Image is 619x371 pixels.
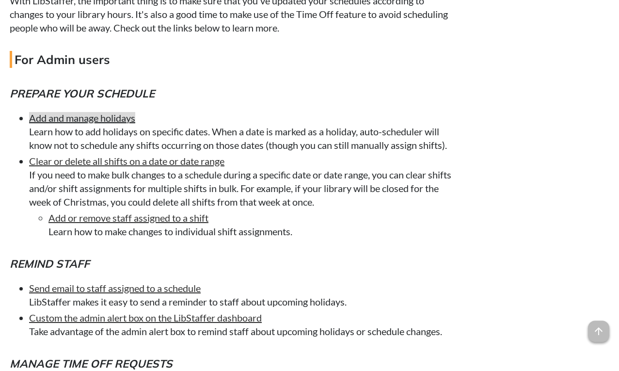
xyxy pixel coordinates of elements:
h4: For Admin users [10,51,452,68]
a: Clear or delete all shifts on a date or date range [29,155,224,167]
a: Custom the admin alert box on the LibStaffer dashboard [29,312,262,323]
a: Add and manage holidays [29,112,135,124]
h5: Prepare your schedule [10,86,452,101]
a: Send email to staff assigned to a schedule [29,282,201,294]
li: LibStaffer makes it easy to send a reminder to staff about upcoming holidays. [29,281,452,308]
a: arrow_upward [588,322,609,333]
li: Learn how to add holidays on specific dates. When a date is marked as a holiday, auto-scheduler w... [29,111,452,152]
li: Learn how to make changes to individual shift assignments. [48,211,452,238]
li: Take advantage of the admin alert box to remind staff about upcoming holidays or schedule changes. [29,311,452,338]
span: arrow_upward [588,321,609,342]
a: Add or remove staff assigned to a shift [48,212,208,224]
h5: Remind staff [10,256,452,272]
li: If you need to make bulk changes to a schedule during a specific date or date range, you can clea... [29,154,452,238]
